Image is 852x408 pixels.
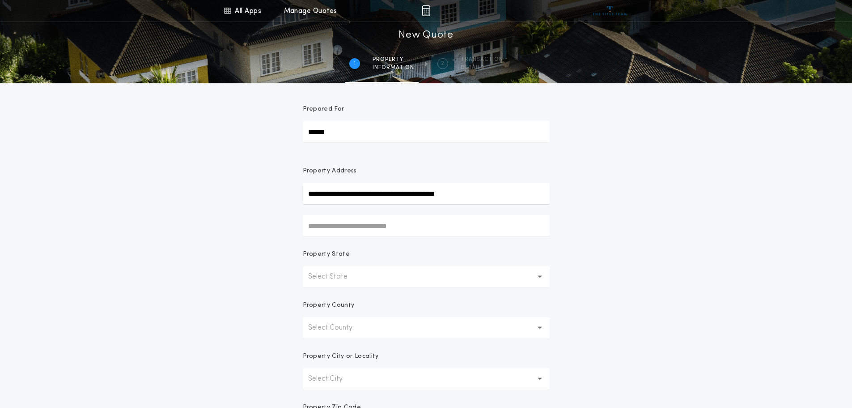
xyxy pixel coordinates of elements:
[308,374,357,384] p: Select City
[303,167,550,176] p: Property Address
[461,64,503,71] span: details
[373,64,414,71] span: information
[461,56,503,63] span: Transaction
[303,368,550,390] button: Select City
[422,5,430,16] img: img
[303,301,355,310] p: Property County
[303,105,344,114] p: Prepared For
[373,56,414,63] span: Property
[303,250,350,259] p: Property State
[303,317,550,339] button: Select County
[441,60,444,67] h2: 2
[593,6,627,15] img: vs-icon
[354,60,356,67] h2: 1
[398,28,453,43] h1: New Quote
[308,322,367,333] p: Select County
[303,266,550,288] button: Select State
[303,121,550,142] input: Prepared For
[303,352,379,361] p: Property City or Locality
[308,271,362,282] p: Select State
